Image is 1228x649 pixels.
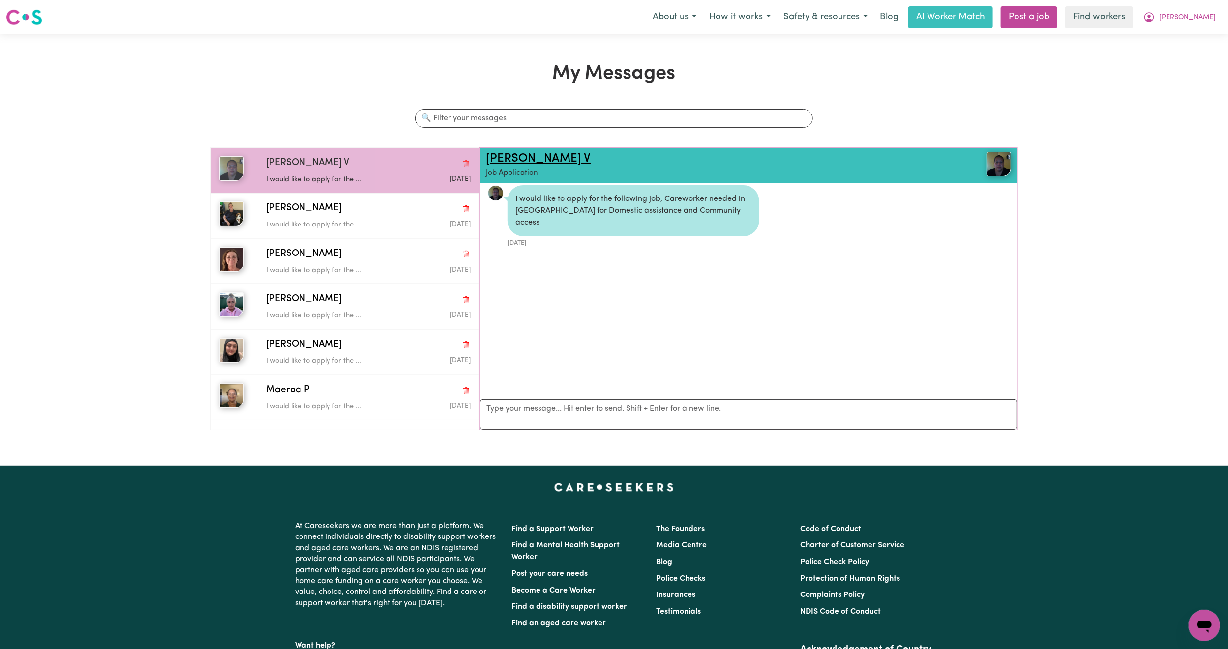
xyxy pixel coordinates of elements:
[462,384,471,396] button: Delete conversation
[800,591,865,599] a: Complaints Policy
[924,152,1011,176] a: Silivia V
[211,375,479,420] button: Maeroa PMaeroa PDelete conversationI would like to apply for the ...Message sent on June 2, 2025
[219,156,244,181] img: Silivia V
[266,338,342,352] span: [PERSON_NAME]
[554,483,674,491] a: Careseekers home page
[488,185,504,201] a: View Silivia V's profile
[211,239,479,284] button: Julie R[PERSON_NAME]Delete conversationI would like to apply for the ...Message sent on August 5,...
[462,339,471,351] button: Delete conversation
[266,201,342,216] span: [PERSON_NAME]
[1189,610,1220,641] iframe: Button to launch messaging window, conversation in progress
[987,152,1011,176] img: View Silivia V's profile
[656,575,705,583] a: Police Checks
[450,176,471,182] span: Message sent on September 3, 2025
[211,330,479,375] button: Lyn A[PERSON_NAME]Delete conversationI would like to apply for the ...Message sent on June 3, 2025
[219,247,244,272] img: Julie R
[512,587,596,594] a: Become a Care Worker
[512,541,620,561] a: Find a Mental Health Support Worker
[703,7,777,28] button: How it works
[211,193,479,238] button: Cherie R[PERSON_NAME]Delete conversationI would like to apply for the ...Message sent on August 6...
[266,383,310,397] span: Maeroa P
[1159,12,1216,23] span: [PERSON_NAME]
[450,312,471,318] span: Message sent on July 0, 2025
[266,401,402,412] p: I would like to apply for the ...
[266,292,342,307] span: [PERSON_NAME]
[1137,7,1222,28] button: My Account
[656,608,701,616] a: Testimonials
[800,525,861,533] a: Code of Conduct
[266,265,402,276] p: I would like to apply for the ...
[656,591,695,599] a: Insurances
[266,220,402,230] p: I would like to apply for the ...
[462,248,471,260] button: Delete conversation
[777,7,874,28] button: Safety & resources
[450,357,471,364] span: Message sent on June 3, 2025
[512,620,606,627] a: Find an aged care worker
[1001,6,1057,28] a: Post a job
[450,403,471,409] span: Message sent on June 2, 2025
[211,148,479,193] button: Silivia V[PERSON_NAME] VDelete conversationI would like to apply for the ...Message sent on Septe...
[6,6,42,28] a: Careseekers logo
[800,608,881,616] a: NDIS Code of Conduct
[486,153,591,165] a: [PERSON_NAME] V
[219,201,244,226] img: Cherie R
[800,558,869,566] a: Police Check Policy
[296,517,500,613] p: At Careseekers we are more than just a platform. We connect individuals directly to disability su...
[211,284,479,329] button: Whitney B[PERSON_NAME]Delete conversationI would like to apply for the ...Message sent on July 0,...
[512,603,628,611] a: Find a disability support worker
[512,570,588,578] a: Post your care needs
[266,174,402,185] p: I would like to apply for the ...
[486,168,924,179] p: Job Application
[508,185,759,236] div: I would like to apply for the following job, Careworker needed in [GEOGRAPHIC_DATA] for Domestic ...
[266,356,402,367] p: I would like to apply for the ...
[210,62,1018,85] h1: My Messages
[646,7,703,28] button: About us
[512,525,594,533] a: Find a Support Worker
[219,292,244,317] img: Whitney B
[800,541,904,549] a: Charter of Customer Service
[1065,6,1133,28] a: Find workers
[6,8,42,26] img: Careseekers logo
[450,221,471,227] span: Message sent on August 6, 2025
[462,293,471,306] button: Delete conversation
[462,202,471,215] button: Delete conversation
[266,156,349,170] span: [PERSON_NAME] V
[908,6,993,28] a: AI Worker Match
[266,247,342,261] span: [PERSON_NAME]
[219,338,244,363] img: Lyn A
[874,6,904,28] a: Blog
[266,310,402,321] p: I would like to apply for the ...
[656,525,705,533] a: The Founders
[462,157,471,169] button: Delete conversation
[219,383,244,408] img: Maeroa P
[415,109,812,128] input: 🔍 Filter your messages
[488,185,504,201] img: C41139E49A189D621E59E94CBB99C3E7_avatar_blob
[656,558,672,566] a: Blog
[800,575,900,583] a: Protection of Human Rights
[508,236,759,248] div: [DATE]
[656,541,707,549] a: Media Centre
[450,267,471,273] span: Message sent on August 5, 2025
